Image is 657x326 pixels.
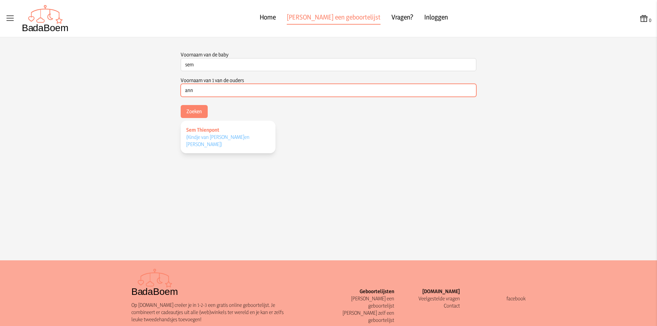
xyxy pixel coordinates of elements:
[260,12,276,25] a: Home
[186,127,219,133] span: Sem Thienpont
[22,5,69,32] img: Badaboem
[186,134,249,147] span: (Kindje van [PERSON_NAME] en [PERSON_NAME] )
[181,77,244,83] label: Voornaam van 1 van de ouders
[181,51,229,58] label: Voornaam van de baby
[343,310,394,323] a: [PERSON_NAME] zelf een geboortelijst
[506,295,526,302] a: facebook
[639,14,652,24] button: 0
[131,269,178,296] img: Badaboem
[424,12,448,25] a: Inloggen
[351,295,394,309] a: [PERSON_NAME] een geboortelijst
[328,288,394,295] div: Geboortelijsten
[181,121,275,153] a: Sem Thienpont(Kindje van [PERSON_NAME]en [PERSON_NAME])
[131,301,296,323] p: Op [DOMAIN_NAME] creëer je in 1-2-3 een gratis online geboortelijst. Je combineert er cadeautjes ...
[394,288,460,295] div: [DOMAIN_NAME]
[181,105,208,118] button: Zoeken
[418,295,460,302] a: Veelgestelde vragen
[391,12,413,25] a: Vragen?
[444,302,460,309] a: Contact
[287,12,381,25] a: [PERSON_NAME] een geboortelijst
